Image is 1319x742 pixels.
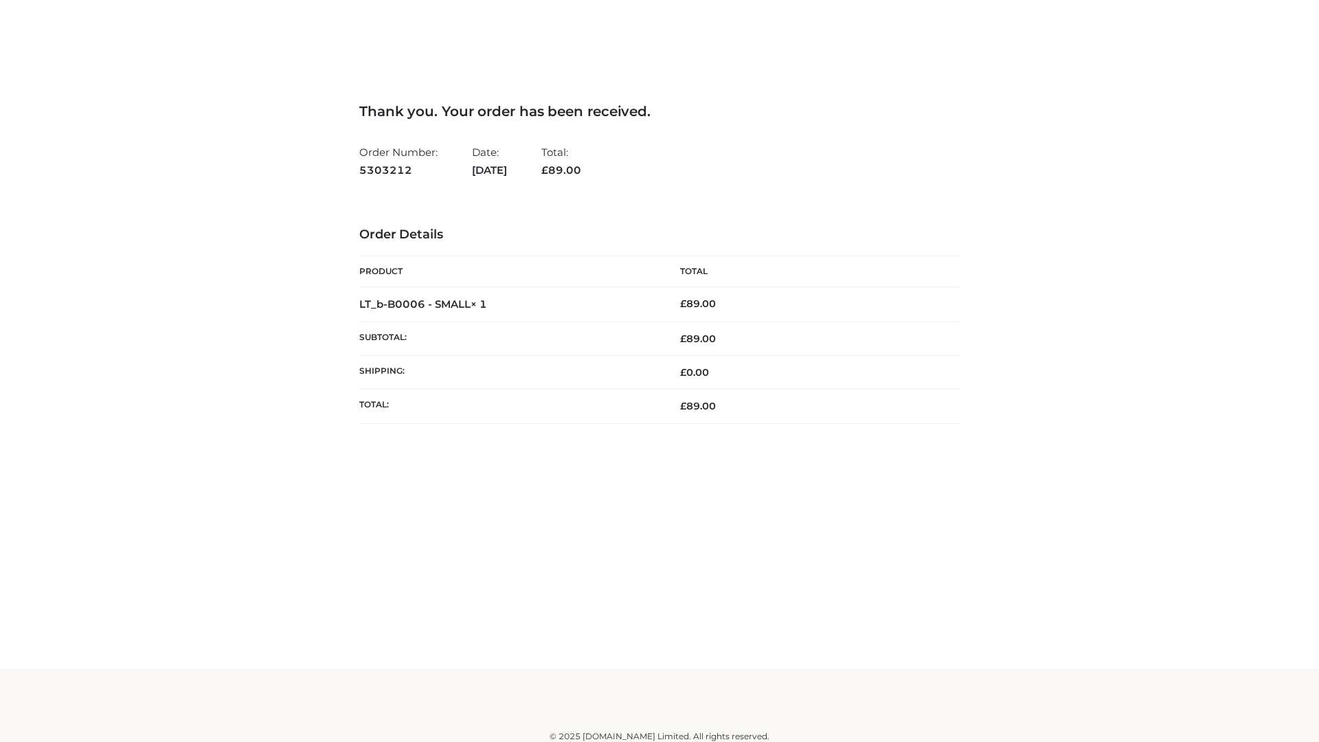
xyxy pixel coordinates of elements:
[680,366,709,379] bdi: 0.00
[680,400,716,412] span: 89.00
[471,297,487,311] strong: × 1
[359,297,487,311] strong: LT_b-B0006 - SMALL
[680,333,716,345] span: 89.00
[359,390,659,423] th: Total:
[680,366,686,379] span: £
[359,322,659,355] th: Subtotal:
[359,161,438,179] strong: 5303212
[359,227,960,243] h3: Order Details
[472,140,507,182] li: Date:
[541,164,581,177] span: 89.00
[680,297,716,310] bdi: 89.00
[680,400,686,412] span: £
[359,103,960,120] h3: Thank you. Your order has been received.
[541,140,581,182] li: Total:
[680,297,686,310] span: £
[659,256,960,287] th: Total
[359,140,438,182] li: Order Number:
[359,356,659,390] th: Shipping:
[680,333,686,345] span: £
[359,256,659,287] th: Product
[541,164,548,177] span: £
[472,161,507,179] strong: [DATE]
